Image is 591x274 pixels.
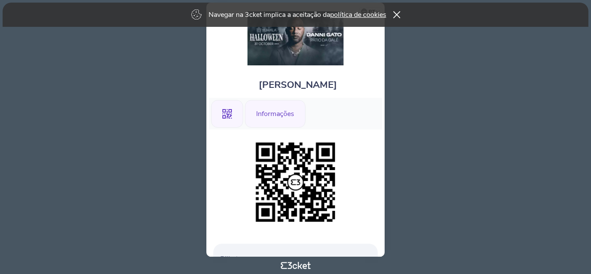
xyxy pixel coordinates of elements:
[220,254,374,264] p: Bilhetes
[245,108,305,118] a: Informações
[247,11,344,65] img: Danni Gato - Halloween Pátio da Galé
[245,100,305,128] div: Informações
[209,10,386,19] p: Navegar na 3cket implica a aceitação da
[251,138,340,226] img: 0b2c671e81ca4e21ad24e0e7c06ab129.png
[330,10,386,19] a: política de cookies
[259,78,337,91] span: [PERSON_NAME]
